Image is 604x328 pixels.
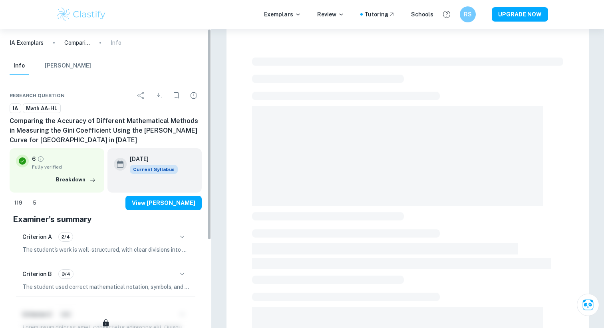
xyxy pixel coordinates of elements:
button: View [PERSON_NAME] [125,196,202,210]
span: IA [10,105,21,113]
a: Math AA-HL [23,103,61,113]
p: 6 [32,155,36,163]
div: Bookmark [168,87,184,103]
div: Dislike [28,197,41,209]
div: Share [133,87,149,103]
span: 119 [10,199,27,207]
span: Research question [10,92,65,99]
img: Clastify logo [56,6,107,22]
span: 2/4 [59,233,73,241]
h6: Criterion A [22,233,52,241]
button: Breakdown [54,174,98,186]
a: Schools [411,10,433,19]
p: Info [111,38,121,47]
button: Info [10,57,29,75]
h6: [DATE] [130,155,171,163]
span: Math AA-HL [23,105,60,113]
a: IA Exemplars [10,38,44,47]
h6: RS [463,10,473,19]
p: The student's work is well-structured, with clear divisions into sections. The body of the work i... [22,245,189,254]
button: UPGRADE NOW [492,7,548,22]
h6: Comparing the Accuracy of Different Mathematical Methods in Measuring the Gini Coefficient Using ... [10,116,202,145]
p: Review [317,10,344,19]
button: [PERSON_NAME] [45,57,91,75]
a: IA [10,103,21,113]
button: Ask Clai [577,294,599,316]
span: Current Syllabus [130,165,178,174]
div: Report issue [186,87,202,103]
h6: Criterion B [22,270,52,278]
button: RS [460,6,476,22]
a: Grade fully verified [37,155,44,163]
p: Exemplars [264,10,301,19]
span: Fully verified [32,163,98,171]
p: Comparing the Accuracy of Different Mathematical Methods in Measuring the Gini Coefficient Using ... [64,38,90,47]
h5: Examiner's summary [13,213,199,225]
a: Tutoring [364,10,395,19]
div: This exemplar is based on the current syllabus. Feel free to refer to it for inspiration/ideas wh... [130,165,178,174]
div: Download [151,87,167,103]
span: 5 [28,199,41,207]
button: Help and Feedback [440,8,453,21]
p: The student used correct mathematical notation, symbols, and terminology consistently and correct... [22,282,189,291]
span: 3/4 [59,270,73,278]
div: Like [10,197,27,209]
